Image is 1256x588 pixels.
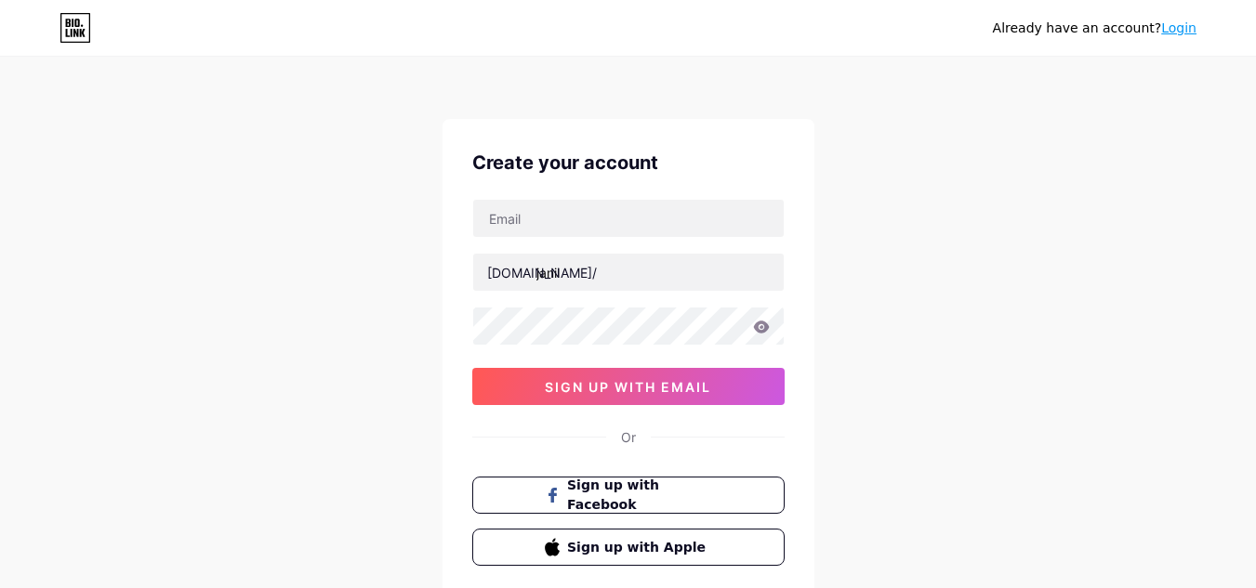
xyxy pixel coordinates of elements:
span: Sign up with Apple [567,538,711,557]
input: username [473,254,784,291]
a: Login [1161,20,1197,35]
span: sign up with email [545,379,711,395]
div: Create your account [472,149,785,176]
button: Sign up with Apple [472,529,785,566]
button: sign up with email [472,368,785,405]
div: [DOMAIN_NAME]/ [487,263,597,282]
button: Sign up with Facebook [472,477,785,514]
div: Already have an account? [993,19,1197,38]
input: Email [473,200,784,237]
span: Sign up with Facebook [567,476,711,515]
div: Or [621,427,636,447]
